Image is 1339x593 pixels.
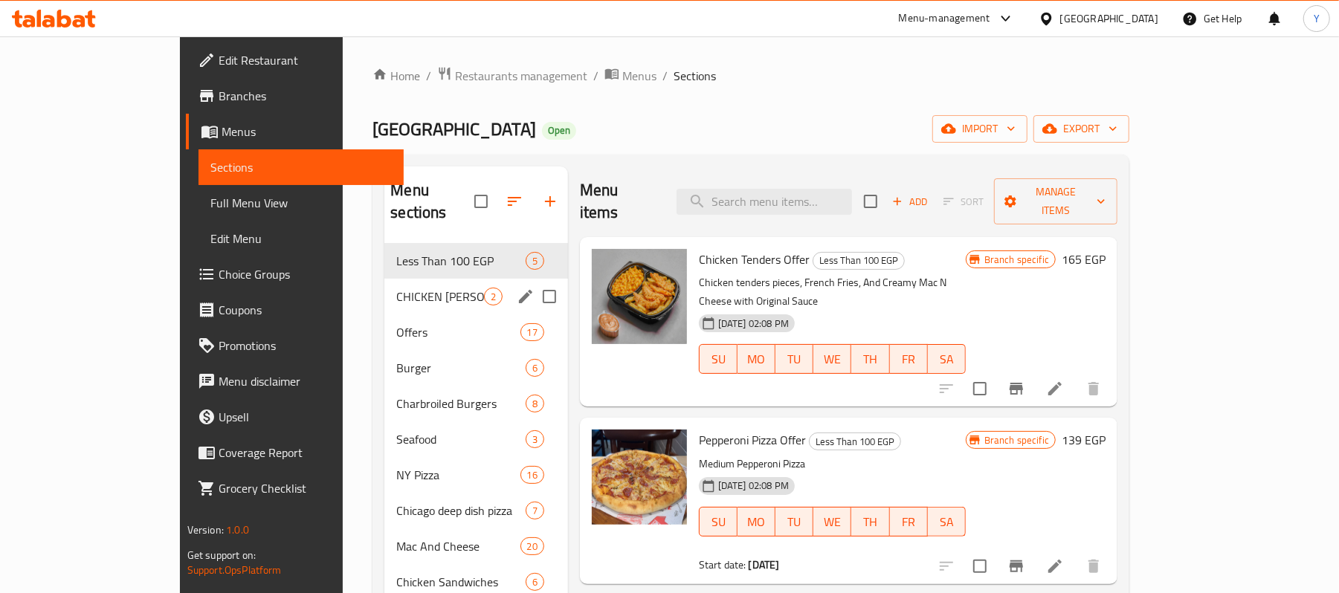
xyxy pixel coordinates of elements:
span: Sort sections [497,184,532,219]
span: [GEOGRAPHIC_DATA] [372,112,536,146]
div: Chicago deep dish pizza7 [384,493,567,528]
span: Menus [222,123,392,140]
button: MO [738,344,775,374]
span: Select section first [934,190,994,213]
span: MO [743,349,769,370]
button: SU [699,344,738,374]
a: Full Menu View [199,185,404,221]
h2: Menu sections [390,179,474,224]
button: export [1033,115,1129,143]
span: 6 [526,575,543,589]
button: delete [1076,371,1111,406]
div: items [520,323,544,341]
div: Offers17 [384,314,567,350]
a: Edit menu item [1046,380,1064,398]
span: Chicken Tenders Offer [699,248,810,270]
a: Promotions [186,328,404,363]
span: Select all sections [465,186,497,217]
button: Branch-specific-item [998,548,1034,584]
span: export [1045,120,1117,138]
button: edit [514,285,537,308]
a: Choice Groups [186,256,404,292]
h6: 139 EGP [1062,430,1106,450]
button: MO [738,507,775,537]
span: 7 [526,504,543,518]
span: Burger [396,359,525,377]
span: 16 [521,468,543,482]
div: Menu-management [899,10,990,27]
span: Pepperoni Pizza Offer [699,429,806,451]
span: Branches [219,87,392,105]
div: items [526,573,544,591]
span: Coupons [219,301,392,319]
li: / [593,67,598,85]
div: Chicken Sandwiches [396,573,525,591]
span: Select to update [964,373,996,404]
span: 1.0.0 [226,520,249,539]
div: Less Than 100 EGP5 [384,243,567,279]
span: CHICKEN [PERSON_NAME] [396,288,483,305]
a: Branches [186,78,404,114]
span: Offers [396,323,520,341]
span: Edit Restaurant [219,51,392,69]
span: Sections [674,67,716,85]
span: Less Than 100 EGP [813,252,904,269]
span: Choice Groups [219,265,392,283]
a: Menus [186,114,404,149]
a: Sections [199,149,404,185]
span: Branch specific [978,253,1055,267]
button: Manage items [994,178,1118,224]
div: NY Pizza16 [384,457,567,493]
span: Y [1314,10,1320,27]
span: FR [896,511,922,533]
div: items [484,288,503,305]
button: FR [890,507,928,537]
span: TH [857,349,883,370]
span: Full Menu View [210,194,392,212]
a: Menus [604,66,656,85]
span: Seafood [396,430,525,448]
span: Add item [886,190,934,213]
a: Coverage Report [186,435,404,470]
li: / [662,67,668,85]
span: 20 [521,539,543,554]
div: Less Than 100 EGP [809,432,901,450]
button: delete [1076,548,1111,584]
span: NY Pizza [396,466,520,484]
div: CHICKEN [PERSON_NAME]2edit [384,279,567,314]
a: Support.OpsPlatform [187,560,282,580]
a: Grocery Checklist [186,470,404,506]
span: 3 [526,432,543,447]
span: Less Than 100 EGP [396,252,525,270]
div: Open [542,122,576,140]
button: TU [775,507,813,537]
div: Chicago deep dish pizza [396,502,525,519]
span: Coverage Report [219,444,392,461]
span: [DATE] 02:08 PM [712,317,795,331]
a: Edit Restaurant [186,42,404,78]
span: Start date: [699,555,746,574]
button: WE [813,507,851,537]
span: Restaurants management [455,67,587,85]
img: Chicken Tenders Offer [592,249,687,344]
button: import [932,115,1027,143]
button: WE [813,344,851,374]
span: [DATE] 02:08 PM [712,479,795,493]
span: Menu disclaimer [219,372,392,390]
nav: breadcrumb [372,66,1129,85]
span: Grocery Checklist [219,479,392,497]
span: Get support on: [187,545,256,565]
span: SU [706,511,732,533]
span: Branch specific [978,433,1055,447]
a: Upsell [186,399,404,435]
span: Mac And Cheese [396,537,520,555]
button: TU [775,344,813,374]
div: items [526,502,544,519]
span: MO [743,511,769,533]
div: items [526,430,544,448]
div: items [526,395,544,412]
